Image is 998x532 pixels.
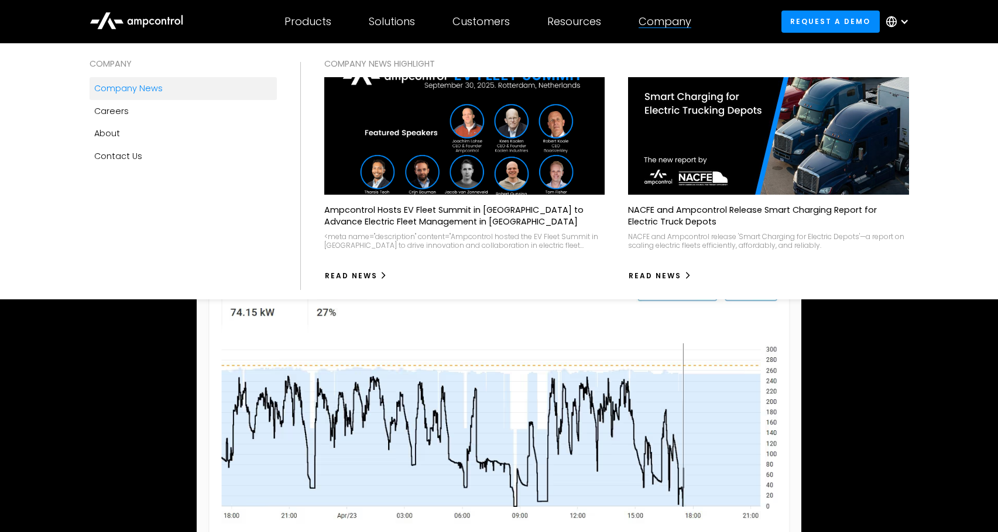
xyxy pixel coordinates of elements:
[324,232,605,250] div: <meta name="description" content="Ampcontrol hosted the EV Fleet Summit in [GEOGRAPHIC_DATA] to d...
[547,15,601,28] div: Resources
[369,15,415,28] div: Solutions
[284,15,331,28] div: Products
[90,77,277,99] a: Company news
[781,11,880,32] a: Request a demo
[90,145,277,167] a: Contact Us
[94,82,163,95] div: Company news
[628,204,909,227] p: NACFE and Ampcontrol Release Smart Charging Report for Electric Truck Depots
[639,15,691,28] div: Company
[90,122,277,144] a: About
[325,271,378,281] div: Read News
[629,271,681,281] div: Read News
[90,100,277,122] a: Careers
[94,127,120,140] div: About
[452,15,510,28] div: Customers
[324,267,388,285] a: Read News
[324,204,605,227] p: Ampcontrol Hosts EV Fleet Summit in [GEOGRAPHIC_DATA] to Advance Electric Fleet Management in [GE...
[628,267,692,285] a: Read News
[94,150,142,163] div: Contact Us
[324,57,909,70] div: COMPANY NEWS Highlight
[628,232,909,250] div: NACFE and Ampcontrol release 'Smart Charging for Electric Depots'—a report on scaling electric fl...
[90,57,277,70] div: COMPANY
[94,105,129,118] div: Careers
